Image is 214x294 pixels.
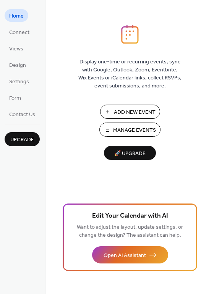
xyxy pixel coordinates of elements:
[92,246,168,263] button: Open AI Assistant
[77,222,183,241] span: Want to adjust the layout, update settings, or change the design? The assistant can help.
[5,58,31,71] a: Design
[9,94,21,102] span: Form
[5,26,34,38] a: Connect
[109,149,151,159] span: 🚀 Upgrade
[92,211,168,221] span: Edit Your Calendar with AI
[113,126,156,134] span: Manage Events
[10,136,34,144] span: Upgrade
[78,58,182,90] span: Display one-time or recurring events, sync with Google, Outlook, Zoom, Eventbrite, Wix Events or ...
[121,25,139,44] img: logo_icon.svg
[5,132,40,146] button: Upgrade
[100,105,160,119] button: Add New Event
[9,45,23,53] span: Views
[9,29,29,37] span: Connect
[9,111,35,119] span: Contact Us
[5,9,28,22] a: Home
[5,42,28,55] a: Views
[99,123,160,137] button: Manage Events
[5,91,26,104] a: Form
[104,146,156,160] button: 🚀 Upgrade
[104,252,146,260] span: Open AI Assistant
[5,75,34,87] a: Settings
[5,108,40,120] a: Contact Us
[9,78,29,86] span: Settings
[9,12,24,20] span: Home
[9,61,26,69] span: Design
[114,108,156,116] span: Add New Event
